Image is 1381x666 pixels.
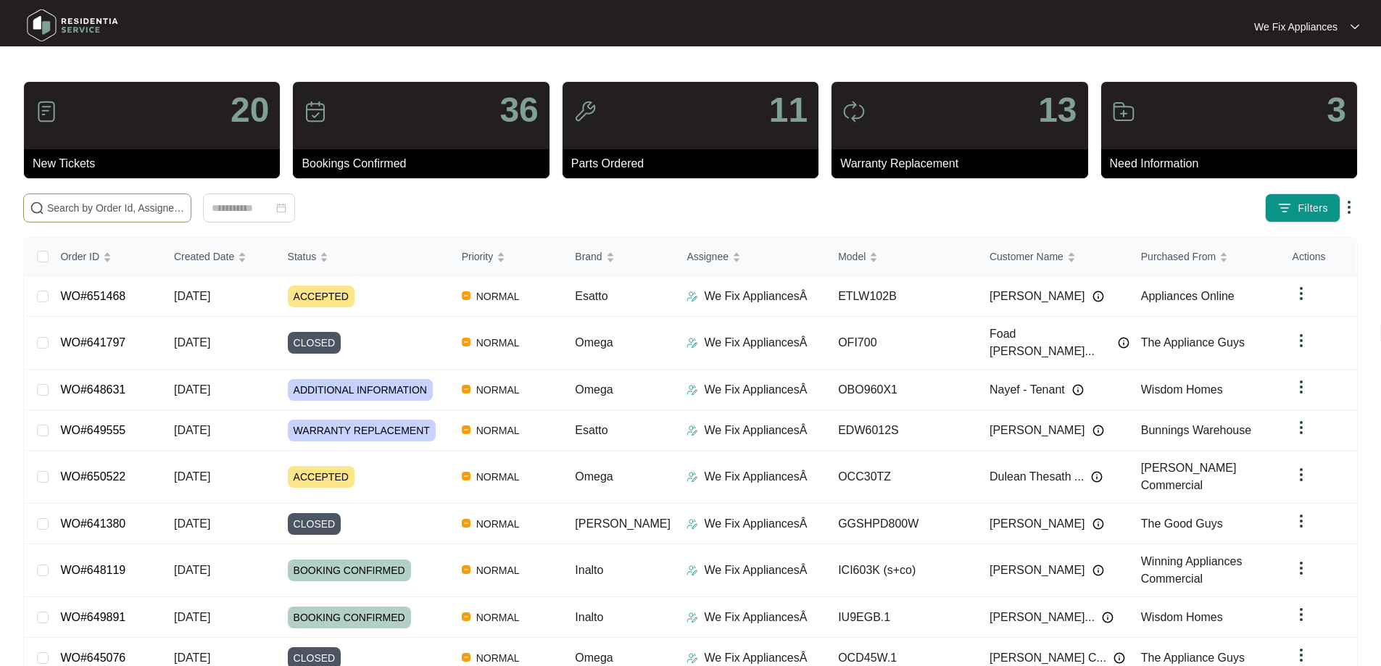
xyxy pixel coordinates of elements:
img: Vercel Logo [462,425,470,434]
img: Info icon [1102,612,1113,623]
a: WO#651468 [60,290,125,302]
a: WO#649555 [60,424,125,436]
span: Model [838,249,866,265]
span: ACCEPTED [288,286,354,307]
img: Assigner Icon [687,337,698,349]
p: 13 [1038,93,1077,128]
img: filter icon [1277,201,1292,215]
a: WO#649891 [60,611,125,623]
p: We Fix AppliancesÂ [704,334,807,351]
span: Assignee [687,249,729,265]
span: [DATE] [174,424,210,436]
td: IU9EGB.1 [826,597,978,638]
a: WO#641380 [60,517,125,530]
span: CLOSED [288,513,341,535]
span: Appliances Online [1141,290,1235,302]
td: ICI603K (s+co) [826,544,978,597]
img: Assigner Icon [687,471,698,483]
img: Vercel Logo [462,338,470,346]
img: icon [1112,100,1135,123]
img: dropdown arrow [1293,646,1310,664]
span: [PERSON_NAME] [990,515,1085,533]
td: EDW6012S [826,410,978,451]
th: Customer Name [978,238,1129,276]
img: Info icon [1118,337,1129,349]
a: WO#648631 [60,383,125,396]
th: Actions [1281,238,1356,276]
p: New Tickets [33,155,280,172]
p: Warranty Replacement [840,155,1087,172]
img: Assigner Icon [687,425,698,436]
span: Purchased From [1141,249,1216,265]
img: Info icon [1113,652,1125,664]
img: Info icon [1091,471,1103,483]
span: Omega [575,652,613,664]
td: ETLW102B [826,276,978,317]
img: Vercel Logo [462,565,470,574]
p: We Fix AppliancesÂ [704,515,807,533]
span: Esatto [575,424,607,436]
img: icon [35,100,58,123]
span: Customer Name [990,249,1063,265]
span: The Appliance Guys [1141,652,1245,664]
img: dropdown arrow [1293,285,1310,302]
span: [DATE] [174,652,210,664]
img: Vercel Logo [462,472,470,480]
span: [PERSON_NAME] [990,288,1085,305]
span: Created Date [174,249,234,265]
span: [DATE] [174,336,210,349]
img: Vercel Logo [462,653,470,662]
span: CLOSED [288,332,341,354]
span: NORMAL [470,334,526,351]
span: Dulean Thesath ... [990,468,1084,486]
span: ACCEPTED [288,466,354,488]
span: Wisdom Homes [1141,611,1223,623]
span: NORMAL [470,288,526,305]
img: dropdown arrow [1340,199,1358,216]
a: WO#648119 [60,564,125,576]
span: Foad [PERSON_NAME]... [990,325,1111,360]
img: Vercel Logo [462,291,470,300]
img: Assigner Icon [687,612,698,623]
p: Need Information [1110,155,1357,172]
th: Purchased From [1129,238,1281,276]
a: WO#645076 [60,652,125,664]
span: [DATE] [174,470,210,483]
img: dropdown arrow [1293,378,1310,396]
span: The Appliance Guys [1141,336,1245,349]
span: Inalto [575,564,603,576]
span: Status [288,249,317,265]
span: BOOKING CONFIRMED [288,559,411,581]
img: residentia service logo [22,4,123,47]
p: We Fix AppliancesÂ [704,381,807,399]
span: [PERSON_NAME] Commercial [1141,462,1237,491]
span: Inalto [575,611,603,623]
span: ADDITIONAL INFORMATION [288,379,433,401]
img: dropdown arrow [1293,559,1310,577]
td: GGSHPD800W [826,504,978,544]
span: BOOKING CONFIRMED [288,607,411,628]
img: Assigner Icon [687,652,698,664]
th: Brand [563,238,675,276]
span: [PERSON_NAME] [575,517,671,530]
p: 11 [769,93,808,128]
img: dropdown arrow [1293,512,1310,530]
span: Brand [575,249,602,265]
img: search-icon [30,201,44,215]
img: icon [573,100,597,123]
img: dropdown arrow [1293,466,1310,483]
span: Nayef - Tenant [990,381,1065,399]
span: NORMAL [470,609,526,626]
input: Search by Order Id, Assignee Name, Customer Name, Brand and Model [47,200,185,216]
span: NORMAL [470,562,526,579]
img: Info icon [1092,565,1104,576]
span: NORMAL [470,468,526,486]
img: Assigner Icon [687,518,698,530]
p: We Fix Appliances [1254,20,1338,34]
span: The Good Guys [1141,517,1223,530]
span: Omega [575,383,613,396]
p: We Fix AppliancesÂ [704,562,807,579]
img: Info icon [1092,425,1104,436]
span: NORMAL [470,515,526,533]
span: [DATE] [174,290,210,302]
